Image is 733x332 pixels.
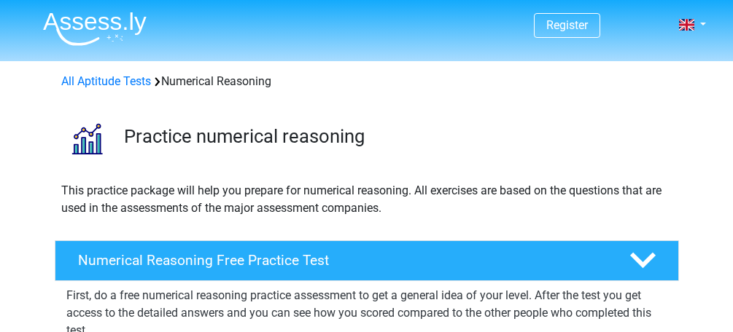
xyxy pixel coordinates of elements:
h3: Practice numerical reasoning [124,125,667,148]
a: All Aptitude Tests [61,74,151,88]
img: numerical reasoning [55,108,117,170]
img: Assessly [43,12,147,46]
a: Register [546,18,588,32]
font: Numerical Reasoning [61,74,271,88]
a: Numerical Reasoning Free Practice Test [49,240,685,281]
p: This practice package will help you prepare for numerical reasoning. All exercises are based on t... [61,182,672,217]
h4: Numerical Reasoning Free Practice Test [78,252,606,269]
